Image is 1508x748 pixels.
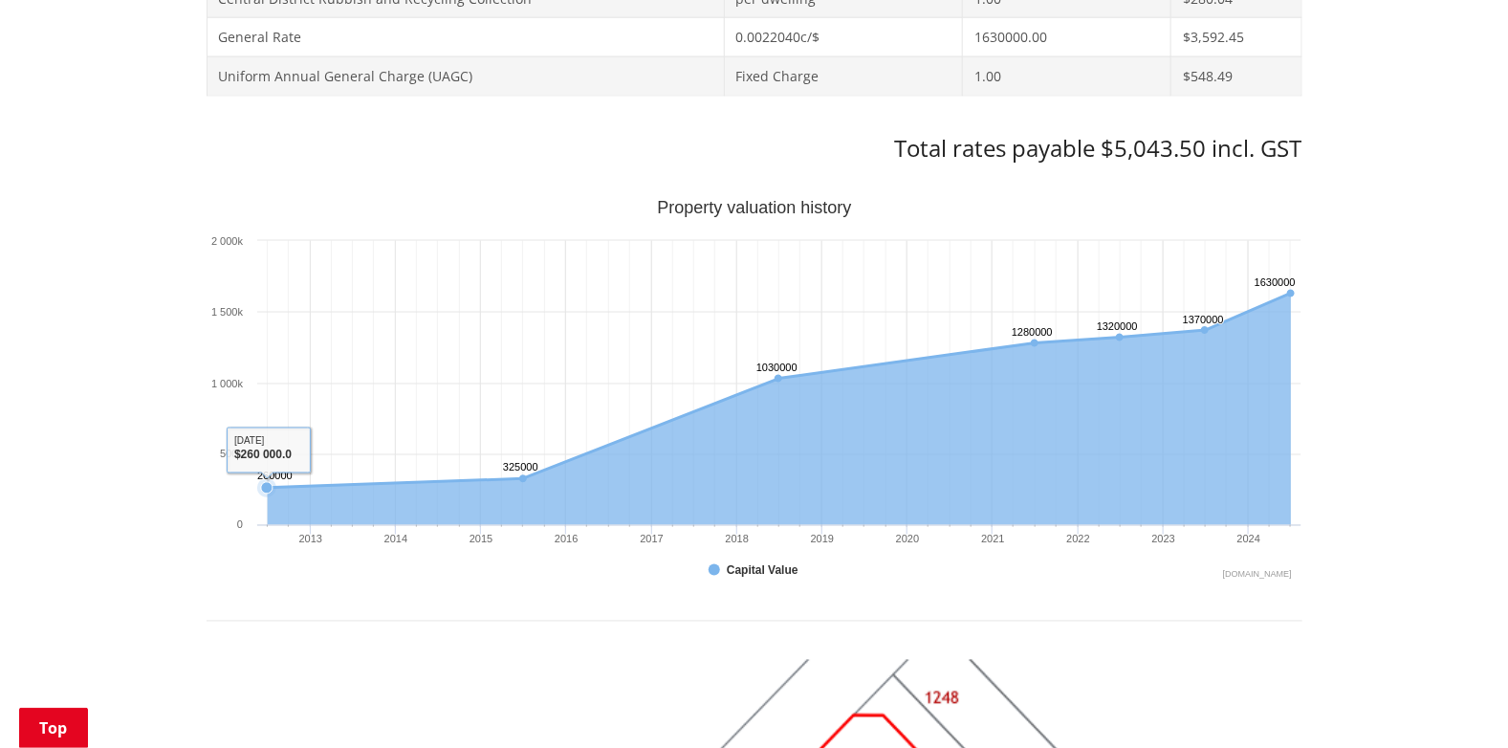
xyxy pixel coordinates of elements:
path: Saturday, Jun 30, 12:00, 1,030,000. Capital Value. [775,375,782,383]
iframe: Messenger Launcher [1420,668,1489,737]
h3: Total rates payable $5,043.50 incl. GST [207,135,1302,163]
td: Fixed Charge [724,56,963,96]
text: 1320000 [1097,320,1138,332]
path: Thursday, Jun 30, 12:00, 1,320,000. Capital Value. [1115,334,1123,341]
text: 2022 [1066,534,1089,545]
text: 2018 [725,534,748,545]
text: 500k [220,449,243,460]
text: 2019 [810,534,833,545]
text: 2015 [469,534,492,545]
td: 0.0022040c/$ [724,18,963,57]
text: 2 000k [210,235,243,247]
path: Sunday, Jun 30, 12:00, 1,630,000. Capital Value. [1287,290,1295,297]
text: 2016 [554,534,577,545]
text: 0 [236,519,242,531]
path: Tuesday, Jun 30, 12:00, 325,000. Capital Value. [519,475,527,483]
td: $3,592.45 [1171,18,1301,57]
text: Capital Value [727,564,798,578]
text: 2014 [383,534,406,545]
text: 1370000 [1183,314,1224,325]
text: 1 500k [210,306,243,318]
td: General Rate [207,18,724,57]
text: 1 000k [210,378,243,389]
svg: Interactive chart [207,200,1301,583]
path: Saturday, Jun 30, 12:00, 260,000. Capital Value. [260,483,272,495]
text: 2013 [298,534,321,545]
text: 325000 [503,462,538,473]
td: 1630000.00 [963,18,1171,57]
text: 2020 [895,534,918,545]
td: 1.00 [963,56,1171,96]
a: Top [19,708,88,748]
text: 260000 [257,471,293,482]
path: Wednesday, Jun 30, 12:00, 1,280,000. Capital Value. [1031,340,1038,347]
text: 1030000 [756,362,798,373]
text: 1630000 [1255,276,1296,288]
text: 2024 [1236,534,1259,545]
text: Chart credits: Highcharts.com [1222,570,1291,580]
td: Uniform Annual General Charge (UAGC) [207,56,724,96]
path: Friday, Jun 30, 12:00, 1,370,000. Capital Value. [1201,327,1209,335]
text: 1280000 [1012,326,1053,338]
text: 2023 [1151,534,1174,545]
td: $548.49 [1171,56,1301,96]
text: 2021 [981,534,1004,545]
text: 2017 [640,534,663,545]
div: Property valuation history. Highcharts interactive chart. [207,200,1302,583]
text: Property valuation history [657,198,851,217]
